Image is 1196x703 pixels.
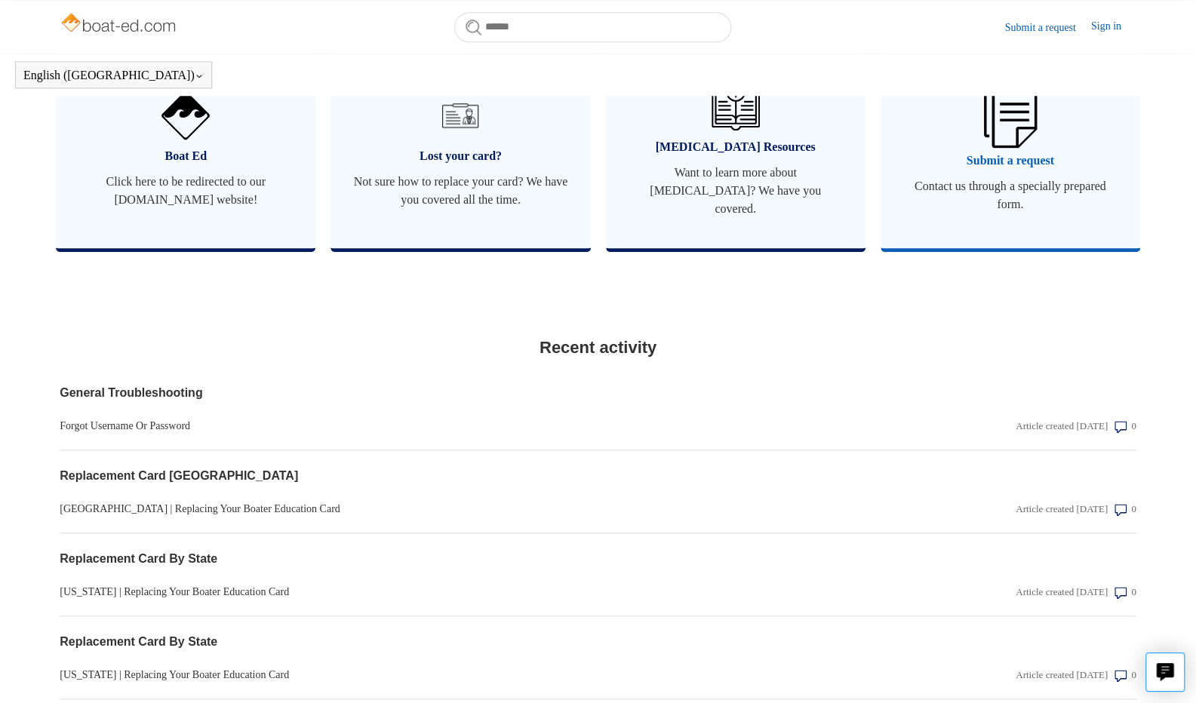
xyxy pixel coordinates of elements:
a: [US_STATE] | Replacing Your Boater Education Card [60,584,813,600]
a: Replacement Card [GEOGRAPHIC_DATA] [60,467,813,485]
div: Article created [DATE] [1016,419,1108,434]
div: Article created [DATE] [1016,585,1108,600]
a: Boat Ed Click here to be redirected to our [DOMAIN_NAME] website! [56,52,315,248]
a: [US_STATE] | Replacing Your Boater Education Card [60,667,813,683]
a: General Troubleshooting [60,384,813,402]
span: Click here to be redirected to our [DOMAIN_NAME] website! [78,173,293,209]
span: [MEDICAL_DATA] Resources [629,138,843,156]
img: 01HZPCYVZMCNPYXCC0DPA2R54M [712,82,760,130]
img: 01HZPCYVT14CG9T703FEE4SFXC [436,91,484,140]
a: [GEOGRAPHIC_DATA] | Replacing Your Boater Education Card [60,501,813,517]
button: English ([GEOGRAPHIC_DATA]) [23,69,204,82]
span: Not sure how to replace your card? We have you covered all the time. [353,173,567,209]
div: Article created [DATE] [1016,502,1108,517]
a: Forgot Username Or Password [60,418,813,434]
span: Submit a request [903,152,1118,170]
a: Lost your card? Not sure how to replace your card? We have you covered all the time. [331,52,590,248]
span: Lost your card? [353,147,567,165]
img: Boat-Ed Help Center home page [60,9,180,39]
img: 01HZPCYVNCVF44JPJQE4DN11EA [161,91,210,140]
input: Search [454,12,731,42]
h2: Recent activity [60,335,1136,360]
span: Boat Ed [78,147,293,165]
div: Article created [DATE] [1016,668,1108,683]
span: Want to learn more about [MEDICAL_DATA]? We have you covered. [629,164,843,218]
img: 01HZPCYW3NK71669VZTW7XY4G9 [983,84,1036,147]
a: Submit a request [1005,20,1091,35]
button: Live chat [1145,652,1185,692]
a: Sign in [1091,18,1136,36]
a: [MEDICAL_DATA] Resources Want to learn more about [MEDICAL_DATA]? We have you covered. [606,52,865,248]
a: Replacement Card By State [60,550,813,568]
span: Contact us through a specially prepared form. [903,177,1118,213]
a: Submit a request Contact us through a specially prepared form. [881,52,1140,248]
a: Replacement Card By State [60,633,813,651]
